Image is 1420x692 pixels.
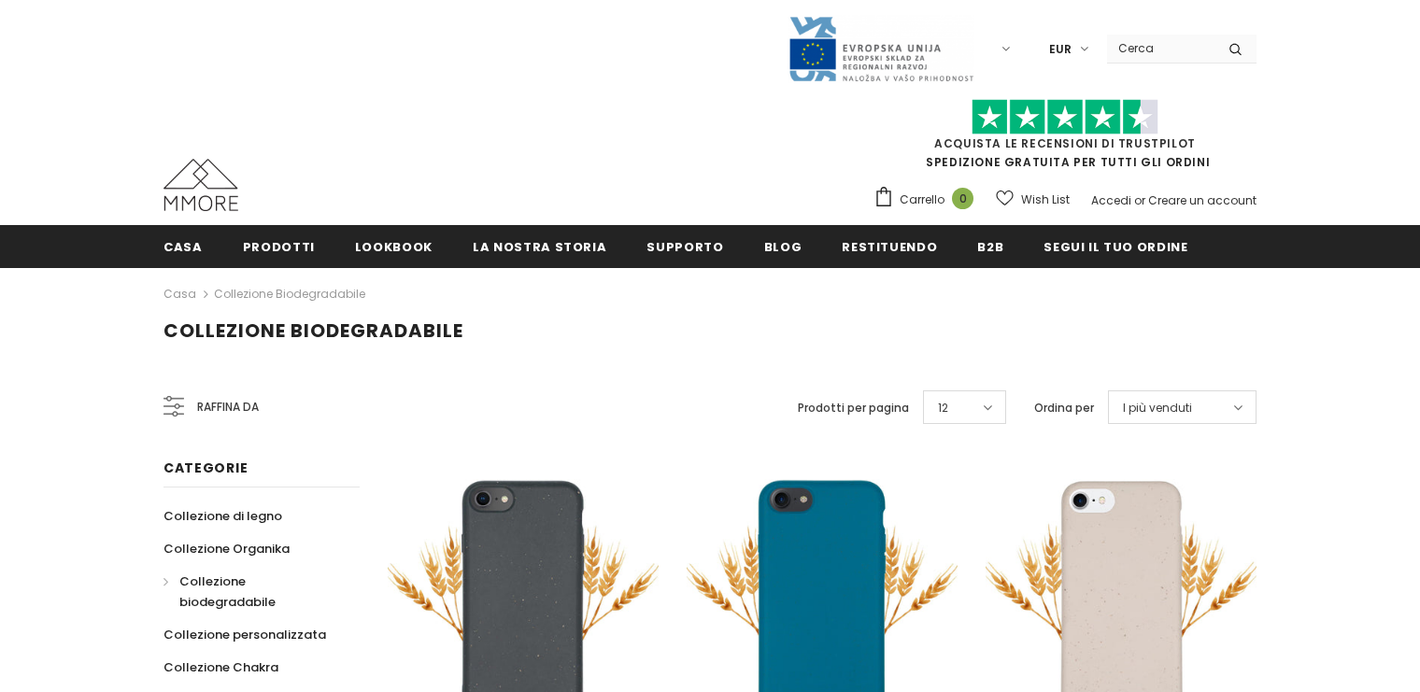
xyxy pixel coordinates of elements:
span: Prodotti [243,238,315,256]
a: Carrello 0 [873,186,983,214]
span: Wish List [1021,191,1070,209]
a: Collezione Organika [163,532,290,565]
span: Categorie [163,459,248,477]
a: Collezione Chakra [163,651,278,684]
a: Casa [163,225,203,267]
span: Raffina da [197,397,259,417]
label: Ordina per [1034,399,1094,417]
span: Collezione di legno [163,507,282,525]
a: Javni Razpis [788,40,974,56]
a: La nostra storia [473,225,606,267]
img: Javni Razpis [788,15,974,83]
a: Wish List [996,183,1070,216]
a: Casa [163,283,196,305]
a: Collezione di legno [163,500,282,532]
span: Segui il tuo ordine [1044,238,1187,256]
span: 0 [952,188,973,209]
span: Casa [163,238,203,256]
span: SPEDIZIONE GRATUITA PER TUTTI GLI ORDINI [873,107,1257,170]
a: Acquista le recensioni di TrustPilot [934,135,1196,151]
a: Restituendo [842,225,937,267]
label: Prodotti per pagina [798,399,909,417]
a: Creare un account [1148,192,1257,208]
span: I più venduti [1123,399,1192,417]
a: Collezione biodegradabile [214,286,365,302]
a: Blog [764,225,802,267]
span: or [1134,192,1145,208]
a: Prodotti [243,225,315,267]
a: Collezione personalizzata [163,618,326,651]
span: EUR [1049,40,1072,59]
span: Collezione personalizzata [163,626,326,643]
span: Collezione biodegradabile [179,572,276,611]
span: Blog [764,238,802,256]
span: 12 [938,399,948,417]
span: Collezione Organika [163,540,290,558]
span: Lookbook [355,238,433,256]
img: Casi MMORE [163,159,238,211]
span: B2B [977,238,1003,256]
span: La nostra storia [473,238,606,256]
a: B2B [977,225,1003,267]
span: Collezione biodegradabile [163,318,463,344]
a: Accedi [1091,192,1131,208]
img: Fidati di Pilot Stars [972,99,1158,135]
a: Lookbook [355,225,433,267]
a: Segui il tuo ordine [1044,225,1187,267]
span: Carrello [900,191,944,209]
input: Search Site [1107,35,1214,62]
span: Collezione Chakra [163,658,278,676]
span: supporto [646,238,723,256]
a: supporto [646,225,723,267]
a: Collezione biodegradabile [163,565,339,618]
span: Restituendo [842,238,937,256]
